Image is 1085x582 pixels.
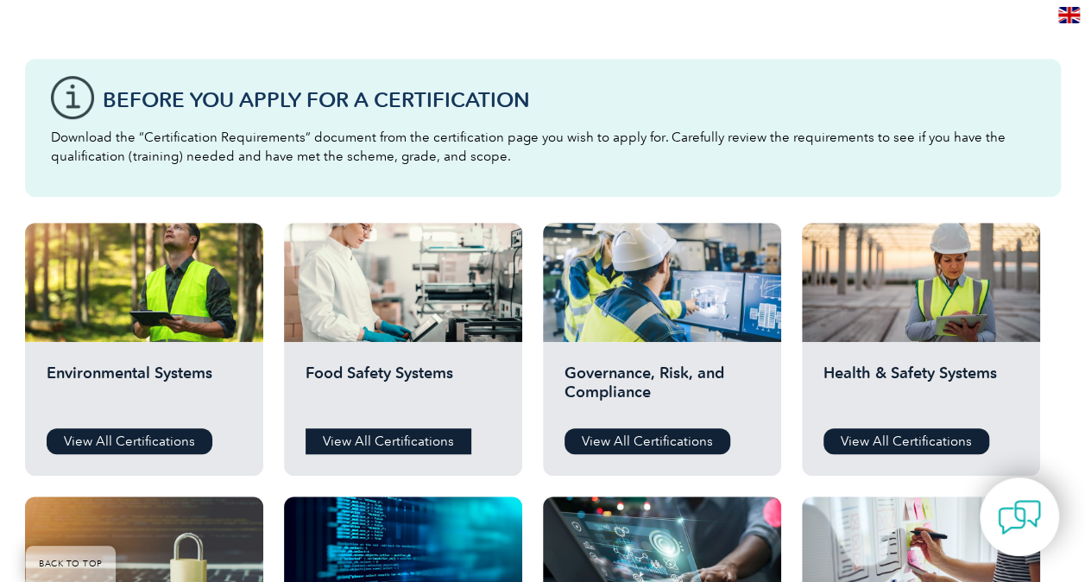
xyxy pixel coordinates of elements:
[47,364,242,415] h2: Environmental Systems
[51,128,1035,166] p: Download the “Certification Requirements” document from the certification page you wish to apply ...
[565,428,730,454] a: View All Certifications
[306,364,501,415] h2: Food Safety Systems
[1058,7,1080,23] img: en
[823,428,989,454] a: View All Certifications
[47,428,212,454] a: View All Certifications
[103,89,1035,111] h3: Before You Apply For a Certification
[306,428,471,454] a: View All Certifications
[26,546,116,582] a: BACK TO TOP
[998,496,1041,539] img: contact-chat.png
[823,364,1019,415] h2: Health & Safety Systems
[565,364,760,415] h2: Governance, Risk, and Compliance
